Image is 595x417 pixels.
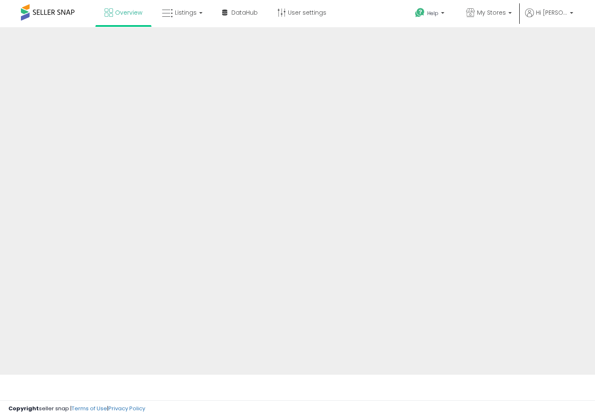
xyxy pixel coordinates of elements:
span: Help [427,10,439,17]
a: Help [408,1,453,27]
a: Hi [PERSON_NAME] [525,8,573,27]
span: DataHub [231,8,258,17]
span: My Stores [477,8,506,17]
span: Hi [PERSON_NAME] [536,8,567,17]
span: Overview [115,8,142,17]
i: Get Help [415,8,425,18]
span: Listings [175,8,197,17]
